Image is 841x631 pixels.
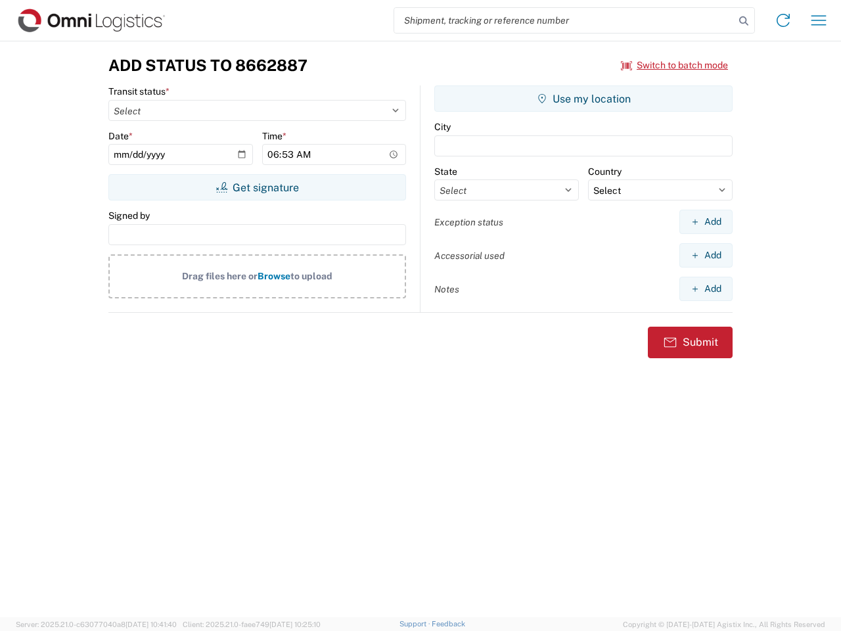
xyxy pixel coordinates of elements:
[269,620,321,628] span: [DATE] 10:25:10
[394,8,735,33] input: Shipment, tracking or reference number
[108,130,133,142] label: Date
[434,216,503,228] label: Exception status
[623,619,825,630] span: Copyright © [DATE]-[DATE] Agistix Inc., All Rights Reserved
[262,130,286,142] label: Time
[648,327,733,358] button: Submit
[434,283,459,295] label: Notes
[434,121,451,133] label: City
[588,166,622,177] label: Country
[621,55,728,76] button: Switch to batch mode
[108,56,307,75] h3: Add Status to 8662887
[108,174,406,200] button: Get signature
[182,271,258,281] span: Drag files here or
[399,620,432,628] a: Support
[183,620,321,628] span: Client: 2025.21.0-faee749
[434,85,733,112] button: Use my location
[432,620,465,628] a: Feedback
[679,277,733,301] button: Add
[16,620,177,628] span: Server: 2025.21.0-c63077040a8
[258,271,290,281] span: Browse
[434,166,457,177] label: State
[125,620,177,628] span: [DATE] 10:41:40
[434,250,505,262] label: Accessorial used
[108,210,150,222] label: Signed by
[679,210,733,234] button: Add
[108,85,170,97] label: Transit status
[679,243,733,268] button: Add
[290,271,332,281] span: to upload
